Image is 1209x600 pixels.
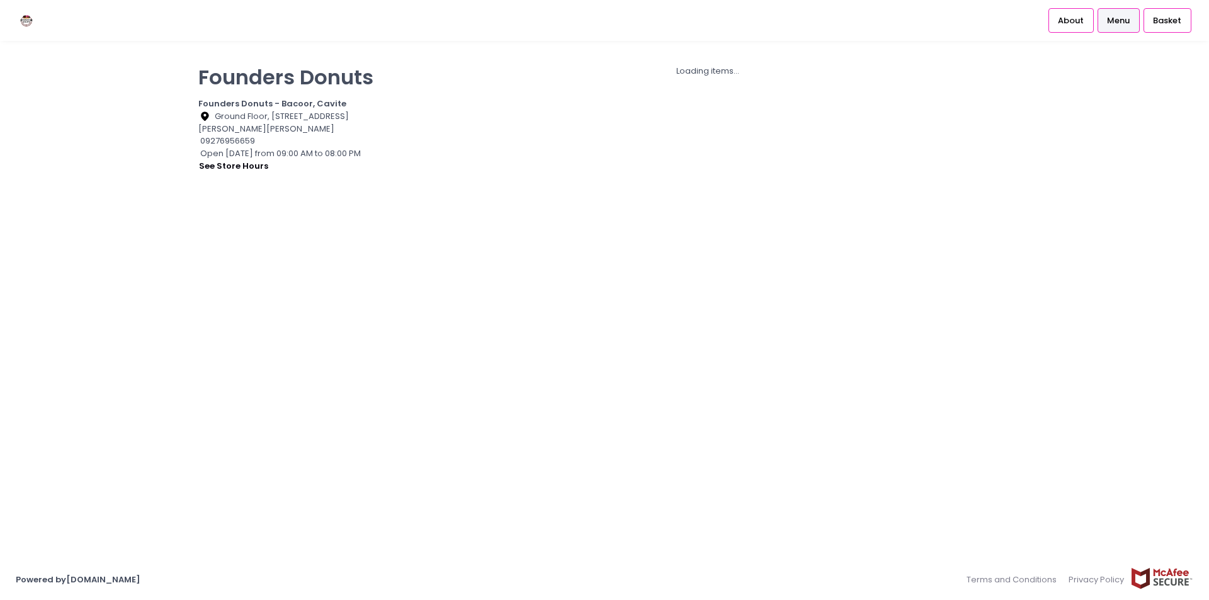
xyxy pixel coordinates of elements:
[198,65,390,89] p: Founders Donuts
[1098,8,1140,32] a: Menu
[198,159,269,173] button: see store hours
[16,9,38,31] img: logo
[198,110,390,135] div: Ground Floor, [STREET_ADDRESS][PERSON_NAME][PERSON_NAME]
[16,574,140,586] a: Powered by[DOMAIN_NAME]
[198,135,390,147] div: 09276956659
[1130,567,1193,589] img: mcafee-secure
[967,567,1063,592] a: Terms and Conditions
[1107,14,1130,27] span: Menu
[198,147,390,173] div: Open [DATE] from 09:00 AM to 08:00 PM
[406,65,1011,77] div: Loading items...
[1153,14,1181,27] span: Basket
[1063,567,1131,592] a: Privacy Policy
[1058,14,1084,27] span: About
[1048,8,1094,32] a: About
[198,98,346,110] b: Founders Donuts - Bacoor, Cavite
